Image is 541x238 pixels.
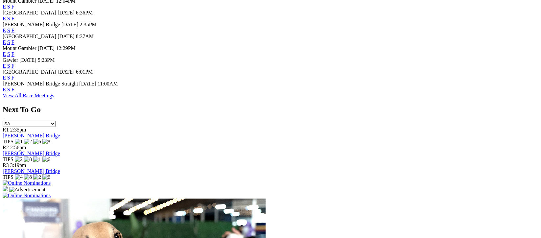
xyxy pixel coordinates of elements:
img: 15187_Greyhounds_GreysPlayCentral_Resize_SA_WebsiteBanner_300x115_2025.jpg [3,186,8,191]
h2: Next To Go [3,105,538,114]
a: [PERSON_NAME] Bridge [3,168,60,174]
a: S [7,28,10,33]
span: [GEOGRAPHIC_DATA] [3,69,56,75]
a: F [12,63,14,69]
a: S [7,87,10,92]
a: E [3,75,6,81]
span: [DATE] [38,45,55,51]
span: 8:37AM [76,34,94,39]
a: E [3,28,6,33]
a: S [7,16,10,21]
img: 6 [42,174,50,180]
a: [PERSON_NAME] Bridge [3,133,60,138]
a: E [3,63,6,69]
span: [DATE] [58,69,75,75]
span: [PERSON_NAME] Bridge Straight [3,81,78,86]
a: E [3,51,6,57]
a: S [7,63,10,69]
span: 2:56pm [10,145,26,150]
img: 1 [15,139,23,145]
span: Gawler [3,57,18,63]
span: TIPS [3,156,13,162]
img: 8 [24,156,32,162]
span: 3:19pm [10,162,26,168]
span: R2 [3,145,9,150]
img: 6 [42,156,50,162]
a: E [3,87,6,92]
span: TIPS [3,174,13,180]
span: [DATE] [61,22,79,27]
a: S [7,39,10,45]
span: [PERSON_NAME] Bridge [3,22,60,27]
img: Online Nominations [3,193,51,199]
span: R3 [3,162,9,168]
img: Online Nominations [3,180,51,186]
span: 11:00AM [98,81,118,86]
span: [DATE] [58,34,75,39]
img: 6 [33,139,41,145]
img: Advertisement [9,187,45,193]
span: [DATE] [79,81,96,86]
a: View All Race Meetings [3,93,54,98]
a: F [12,39,14,45]
a: E [3,16,6,21]
img: 1 [33,156,41,162]
a: F [12,51,14,57]
span: [GEOGRAPHIC_DATA] [3,10,56,15]
span: 6:36PM [76,10,93,15]
img: 8 [42,139,50,145]
span: 2:35PM [80,22,97,27]
span: 12:29PM [56,45,76,51]
a: F [12,16,14,21]
a: S [7,4,10,10]
a: F [12,87,14,92]
a: S [7,51,10,57]
img: 2 [24,139,32,145]
span: [DATE] [19,57,36,63]
span: TIPS [3,139,13,144]
img: 8 [24,174,32,180]
img: 4 [15,174,23,180]
a: F [12,75,14,81]
a: E [3,39,6,45]
a: F [12,28,14,33]
span: 6:01PM [76,69,93,75]
img: 2 [15,156,23,162]
span: 2:35pm [10,127,26,132]
a: F [12,4,14,10]
span: [DATE] [58,10,75,15]
img: 2 [33,174,41,180]
span: R1 [3,127,9,132]
span: [GEOGRAPHIC_DATA] [3,34,56,39]
a: [PERSON_NAME] Bridge [3,151,60,156]
span: Mount Gambier [3,45,36,51]
span: 5:23PM [38,57,55,63]
a: E [3,4,6,10]
a: S [7,75,10,81]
